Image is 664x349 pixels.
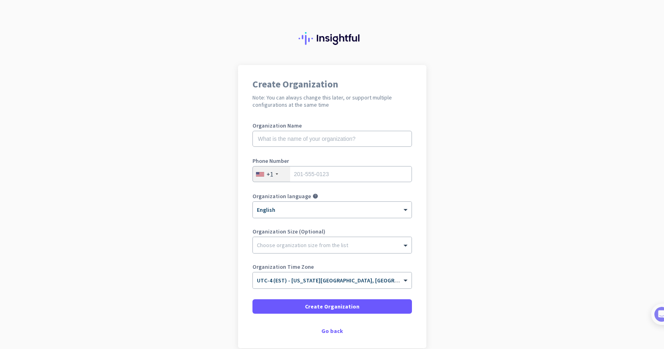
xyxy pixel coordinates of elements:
label: Organization Size (Optional) [252,229,412,234]
label: Phone Number [252,158,412,164]
div: +1 [266,170,273,178]
button: Create Organization [252,299,412,314]
span: Create Organization [305,302,359,310]
input: What is the name of your organization? [252,131,412,147]
input: 201-555-0123 [252,166,412,182]
img: Insightful [299,32,366,45]
h2: Note: You can always change this later, or support multiple configurations at the same time [252,94,412,108]
i: help [313,193,318,199]
label: Organization Time Zone [252,264,412,270]
div: Go back [252,328,412,334]
label: Organization Name [252,123,412,128]
label: Organization language [252,193,311,199]
h1: Create Organization [252,79,412,89]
